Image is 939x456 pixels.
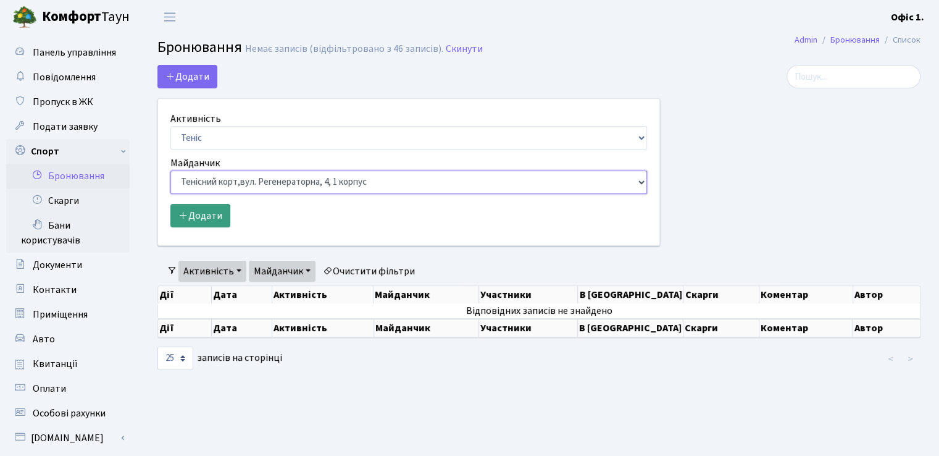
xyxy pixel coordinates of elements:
[6,114,130,139] a: Подати заявку
[776,27,939,53] nav: breadcrumb
[6,65,130,90] a: Повідомлення
[33,70,96,84] span: Повідомлення
[6,277,130,302] a: Контакти
[6,213,130,253] a: Бани користувачів
[33,95,93,109] span: Пропуск в ЖК
[374,319,479,337] th: Майданчик
[212,319,272,337] th: Дата
[33,332,55,346] span: Авто
[157,347,282,370] label: записів на сторінці
[154,7,185,27] button: Переключити навігацію
[6,401,130,426] a: Особові рахунки
[830,33,880,46] a: Бронювання
[759,319,853,337] th: Коментар
[795,33,817,46] a: Admin
[683,319,759,337] th: Скарги
[891,11,924,24] b: Офіс 1.
[33,382,66,395] span: Оплати
[6,164,130,188] a: Бронювання
[33,283,77,297] span: Контакти
[249,261,315,282] a: Майданчик
[12,5,37,30] img: logo.png
[6,253,130,277] a: Документи
[683,286,759,303] th: Скарги
[6,376,130,401] a: Оплати
[446,43,483,55] a: Скинути
[170,204,230,227] button: Додати
[42,7,130,28] span: Таун
[853,319,920,337] th: Автор
[158,286,212,303] th: Дії
[6,352,130,376] a: Квитанції
[170,156,220,171] label: Майданчик
[6,327,130,352] a: Авто
[272,319,374,337] th: Активність
[6,139,130,164] a: Спорт
[33,407,106,420] span: Особові рахунки
[318,261,420,282] a: Очистити фільтри
[272,286,374,303] th: Активність
[178,261,246,282] a: Активність
[787,65,920,88] input: Пошук...
[6,426,130,450] a: [DOMAIN_NAME]
[157,347,193,370] select: записів на сторінці
[33,357,78,371] span: Квитанції
[245,43,443,55] div: Немає записів (відфільтровано з 46 записів).
[479,319,578,337] th: Участники
[157,65,217,88] button: Додати
[157,36,242,58] span: Бронювання
[42,7,101,27] b: Комфорт
[6,188,130,213] a: Скарги
[158,303,920,318] td: Відповідних записів не знайдено
[170,111,221,126] label: Активність
[578,319,683,337] th: В [GEOGRAPHIC_DATA]
[759,286,853,303] th: Коментар
[6,302,130,327] a: Приміщення
[6,90,130,114] a: Пропуск в ЖК
[33,120,98,133] span: Подати заявку
[479,286,578,303] th: Участники
[33,46,116,59] span: Панель управління
[578,286,683,303] th: В [GEOGRAPHIC_DATA]
[374,286,478,303] th: Майданчик
[33,308,88,321] span: Приміщення
[212,286,272,303] th: Дата
[33,258,82,272] span: Документи
[891,10,924,25] a: Офіс 1.
[880,33,920,47] li: Список
[158,319,212,337] th: Дії
[6,40,130,65] a: Панель управління
[853,286,920,303] th: Автор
